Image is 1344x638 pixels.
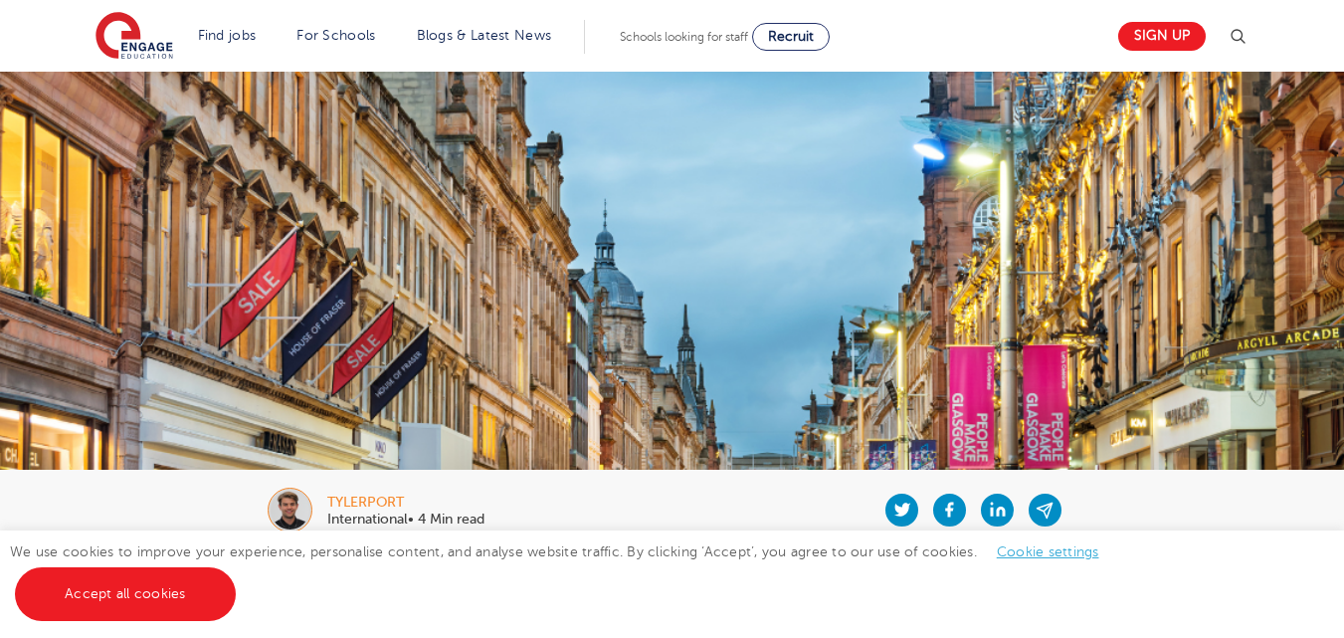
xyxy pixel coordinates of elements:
[997,544,1099,559] a: Cookie settings
[327,496,484,510] div: tylerport
[198,28,257,43] a: Find jobs
[10,544,1119,601] span: We use cookies to improve your experience, personalise content, and analyse website traffic. By c...
[296,28,375,43] a: For Schools
[15,567,236,621] a: Accept all cookies
[620,30,748,44] span: Schools looking for staff
[752,23,830,51] a: Recruit
[768,29,814,44] span: Recruit
[1118,22,1206,51] a: Sign up
[327,513,484,527] p: International• 4 Min read
[96,12,173,62] img: Engage Education
[417,28,552,43] a: Blogs & Latest News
